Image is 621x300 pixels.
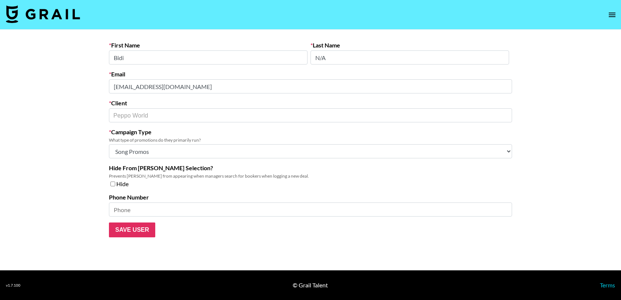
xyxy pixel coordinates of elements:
[109,194,512,201] label: Phone Number
[310,42,509,49] label: Last Name
[109,50,308,65] input: First Name
[109,173,512,179] div: Prevents [PERSON_NAME] from appearing when managers search for bookers when logging a new deal.
[109,70,512,78] label: Email
[109,42,308,49] label: First Name
[6,5,80,23] img: Grail Talent
[109,128,512,136] label: Campaign Type
[109,137,512,143] div: What type of promotions do they primarily run?
[600,281,615,289] a: Terms
[109,79,512,93] input: Email
[109,164,512,172] label: Hide From [PERSON_NAME] Selection?
[116,180,129,188] span: Hide
[109,99,512,107] label: Client
[293,281,328,289] div: © Grail Talent
[605,7,620,22] button: open drawer
[109,222,155,237] input: Save User
[109,202,512,217] input: Phone
[310,50,509,65] input: Last Name
[6,283,20,288] div: v 1.7.100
